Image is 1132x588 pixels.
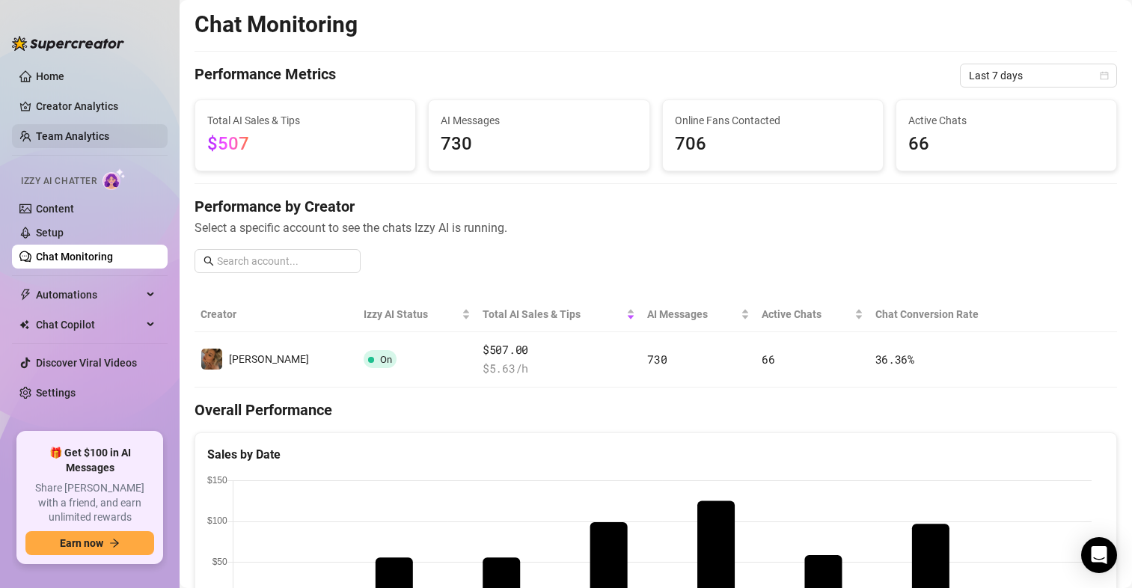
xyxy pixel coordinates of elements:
[195,297,358,332] th: Creator
[36,313,142,337] span: Chat Copilot
[483,306,623,322] span: Total AI Sales & Tips
[19,319,29,330] img: Chat Copilot
[762,352,774,367] span: 66
[195,10,358,39] h2: Chat Monitoring
[675,112,871,129] span: Online Fans Contacted
[875,352,914,367] span: 36.36 %
[36,70,64,82] a: Home
[908,130,1104,159] span: 66
[103,168,126,190] img: AI Chatter
[229,353,309,365] span: [PERSON_NAME]
[36,251,113,263] a: Chat Monitoring
[195,218,1117,237] span: Select a specific account to see the chats Izzy AI is running.
[36,94,156,118] a: Creator Analytics
[201,349,222,370] img: Melanie
[36,357,137,369] a: Discover Viral Videos
[1100,71,1109,80] span: calendar
[36,283,142,307] span: Automations
[483,360,635,378] span: $ 5.63 /h
[762,306,851,322] span: Active Chats
[647,352,667,367] span: 730
[195,196,1117,217] h4: Performance by Creator
[217,253,352,269] input: Search account...
[483,341,635,359] span: $507.00
[869,297,1025,332] th: Chat Conversion Rate
[380,354,392,365] span: On
[969,64,1108,87] span: Last 7 days
[647,306,738,322] span: AI Messages
[109,538,120,548] span: arrow-right
[36,227,64,239] a: Setup
[641,297,756,332] th: AI Messages
[207,112,403,129] span: Total AI Sales & Tips
[36,387,76,399] a: Settings
[25,531,154,555] button: Earn nowarrow-right
[25,446,154,475] span: 🎁 Get $100 in AI Messages
[12,36,124,51] img: logo-BBDzfeDw.svg
[441,130,637,159] span: 730
[36,203,74,215] a: Content
[19,289,31,301] span: thunderbolt
[675,130,871,159] span: 706
[756,297,869,332] th: Active Chats
[21,174,97,189] span: Izzy AI Chatter
[195,64,336,88] h4: Performance Metrics
[364,306,459,322] span: Izzy AI Status
[204,256,214,266] span: search
[36,130,109,142] a: Team Analytics
[908,112,1104,129] span: Active Chats
[441,112,637,129] span: AI Messages
[25,481,154,525] span: Share [PERSON_NAME] with a friend, and earn unlimited rewards
[1081,537,1117,573] div: Open Intercom Messenger
[60,537,103,549] span: Earn now
[207,445,1104,464] div: Sales by Date
[477,297,641,332] th: Total AI Sales & Tips
[358,297,477,332] th: Izzy AI Status
[195,399,1117,420] h4: Overall Performance
[207,133,249,154] span: $507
